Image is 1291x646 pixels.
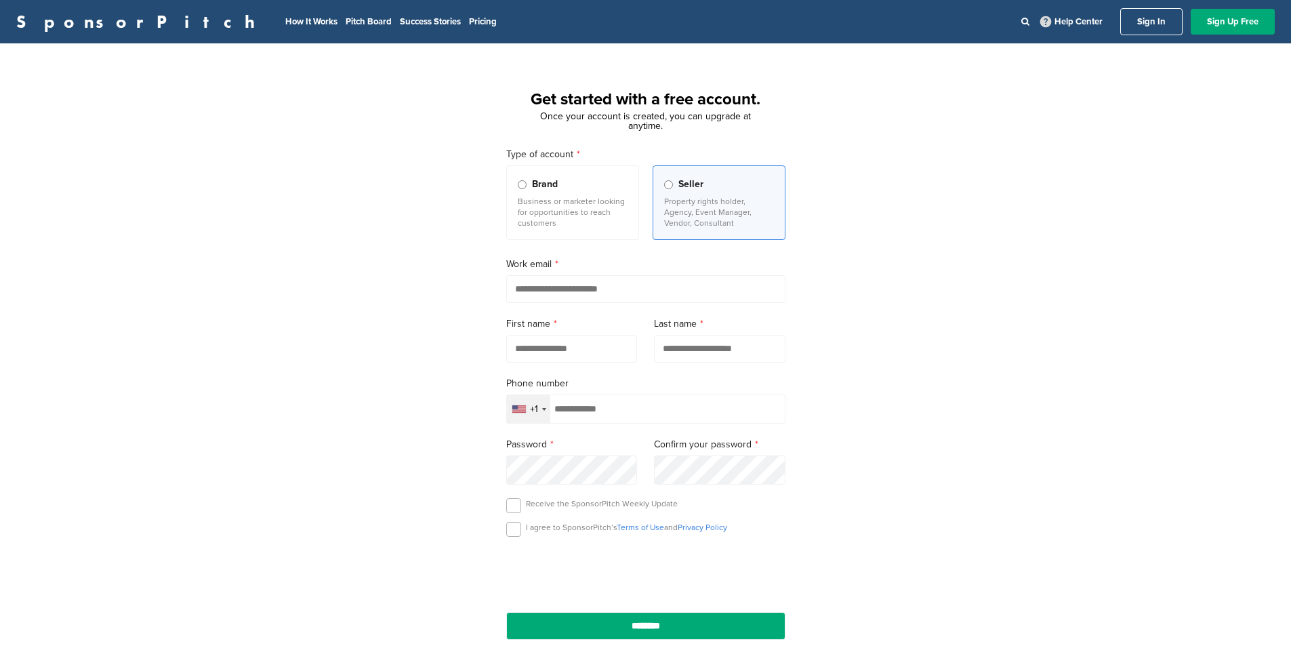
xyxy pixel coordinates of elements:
[506,437,638,452] label: Password
[518,180,527,189] input: Brand Business or marketer looking for opportunities to reach customers
[285,16,337,27] a: How It Works
[530,405,538,414] div: +1
[526,498,678,509] p: Receive the SponsorPitch Weekly Update
[1120,8,1183,35] a: Sign In
[654,317,785,331] label: Last name
[346,16,392,27] a: Pitch Board
[617,523,664,532] a: Terms of Use
[1191,9,1275,35] a: Sign Up Free
[469,16,497,27] a: Pricing
[400,16,461,27] a: Success Stories
[569,552,723,592] iframe: reCAPTCHA
[678,177,703,192] span: Seller
[664,180,673,189] input: Seller Property rights holder, Agency, Event Manager, Vendor, Consultant
[518,196,628,228] p: Business or marketer looking for opportunities to reach customers
[506,257,785,272] label: Work email
[654,437,785,452] label: Confirm your password
[526,522,727,533] p: I agree to SponsorPitch’s and
[664,196,774,228] p: Property rights holder, Agency, Event Manager, Vendor, Consultant
[506,317,638,331] label: First name
[490,87,802,112] h1: Get started with a free account.
[540,110,751,132] span: Once your account is created, you can upgrade at anytime.
[507,395,550,423] div: Selected country
[678,523,727,532] a: Privacy Policy
[532,177,558,192] span: Brand
[16,13,264,31] a: SponsorPitch
[506,376,785,391] label: Phone number
[1038,14,1105,30] a: Help Center
[506,147,785,162] label: Type of account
